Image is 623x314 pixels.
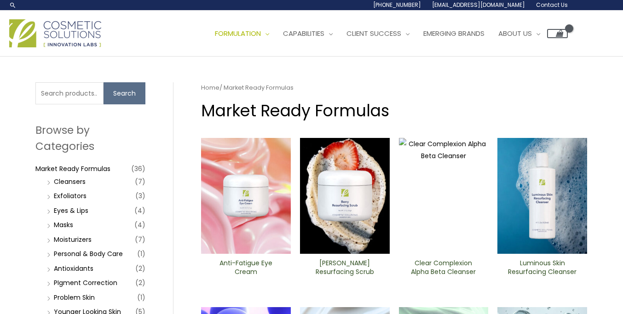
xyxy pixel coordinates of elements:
[201,20,568,47] nav: Site Navigation
[416,20,491,47] a: Emerging Brands
[373,1,421,9] span: [PHONE_NUMBER]
[497,138,587,254] img: Luminous Skin Resurfacing ​Cleanser
[9,19,101,47] img: Cosmetic Solutions Logo
[35,82,104,104] input: Search products…
[406,259,480,280] a: Clear Complexion Alpha Beta ​Cleanser
[134,218,145,231] span: (4)
[135,262,145,275] span: (2)
[135,276,145,289] span: (2)
[201,83,219,92] a: Home
[104,82,145,104] button: Search
[137,291,145,304] span: (1)
[54,249,123,258] a: Personal & Body Care
[35,122,145,154] h2: Browse by Categories
[505,259,579,276] h2: Luminous Skin Resurfacing ​Cleanser
[35,164,110,173] a: Market Ready Formulas
[423,29,485,38] span: Emerging Brands
[137,247,145,260] span: (1)
[54,264,93,273] a: Antioxidants
[135,175,145,188] span: (7)
[9,1,17,9] a: Search icon link
[54,278,117,287] a: PIgment Correction
[505,259,579,280] a: Luminous Skin Resurfacing ​Cleanser
[131,162,145,175] span: (36)
[432,1,525,9] span: [EMAIL_ADDRESS][DOMAIN_NAME]
[215,29,261,38] span: Formulation
[54,220,73,229] a: Masks
[135,189,145,202] span: (3)
[208,20,276,47] a: Formulation
[134,204,145,217] span: (4)
[54,235,92,244] a: Moisturizers
[276,20,340,47] a: Capabilities
[283,29,324,38] span: Capabilities
[201,82,587,93] nav: Breadcrumb
[491,20,547,47] a: About Us
[54,293,95,302] a: Problem Skin
[54,206,88,215] a: Eyes & Lips
[308,259,382,276] h2: [PERSON_NAME] Resurfacing Scrub
[135,233,145,246] span: (7)
[346,29,401,38] span: Client Success
[54,191,87,200] a: Exfoliators
[406,259,480,276] h2: Clear Complexion Alpha Beta ​Cleanser
[201,138,291,254] img: Anti Fatigue Eye Cream
[209,259,283,280] a: Anti-Fatigue Eye Cream
[340,20,416,47] a: Client Success
[498,29,532,38] span: About Us
[209,259,283,276] h2: Anti-Fatigue Eye Cream
[300,138,390,254] img: Berry Resurfacing Scrub
[536,1,568,9] span: Contact Us
[308,259,382,280] a: [PERSON_NAME] Resurfacing Scrub
[54,177,86,186] a: Cleansers
[201,99,587,122] h1: Market Ready Formulas
[399,138,489,254] img: Clear Complexion Alpha Beta ​Cleanser
[547,29,568,38] a: View Shopping Cart, empty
